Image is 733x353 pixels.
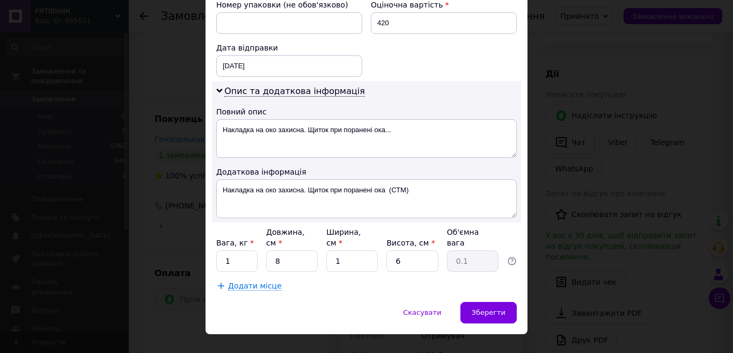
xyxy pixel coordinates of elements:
[228,282,282,291] span: Додати місце
[326,228,361,247] label: Ширина, см
[403,308,441,316] span: Скасувати
[216,119,517,158] textarea: Накладка на око захисна. Щиток при поранені ока...
[472,308,505,316] span: Зберегти
[216,106,517,117] div: Повний опис
[216,42,362,53] div: Дата відправки
[266,228,305,247] label: Довжина, см
[224,86,365,97] span: Опис та додаткова інформація
[386,239,435,247] label: Висота, см
[216,179,517,218] textarea: Накладка на око захисна. Щиток при поранені ока (СТМ)
[216,239,254,247] label: Вага, кг
[447,227,499,248] div: Об'ємна вага
[216,167,517,177] div: Додаткова інформація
